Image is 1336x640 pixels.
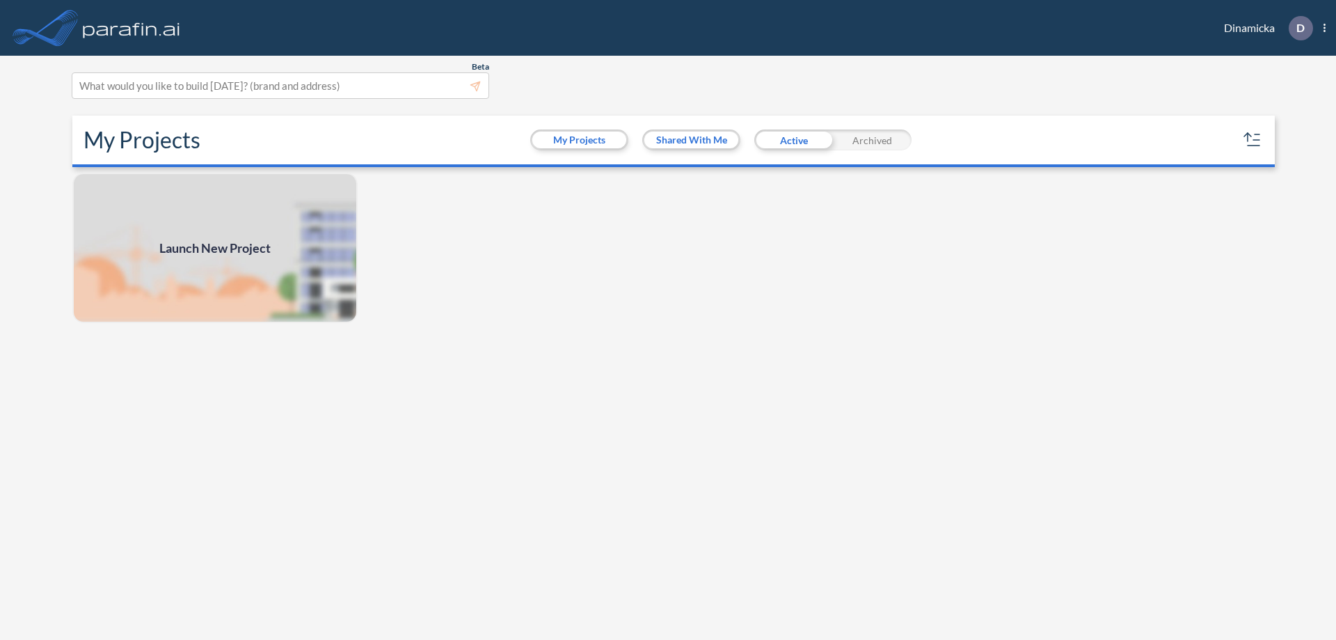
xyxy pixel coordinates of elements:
[159,239,271,258] span: Launch New Project
[833,130,912,150] div: Archived
[472,61,489,72] span: Beta
[754,130,833,150] div: Active
[72,173,358,323] a: Launch New Project
[80,14,183,42] img: logo
[72,173,358,323] img: add
[532,132,626,148] button: My Projects
[644,132,738,148] button: Shared With Me
[1296,22,1305,34] p: D
[1203,16,1326,40] div: Dinamicka
[83,127,200,153] h2: My Projects
[1241,129,1264,151] button: sort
